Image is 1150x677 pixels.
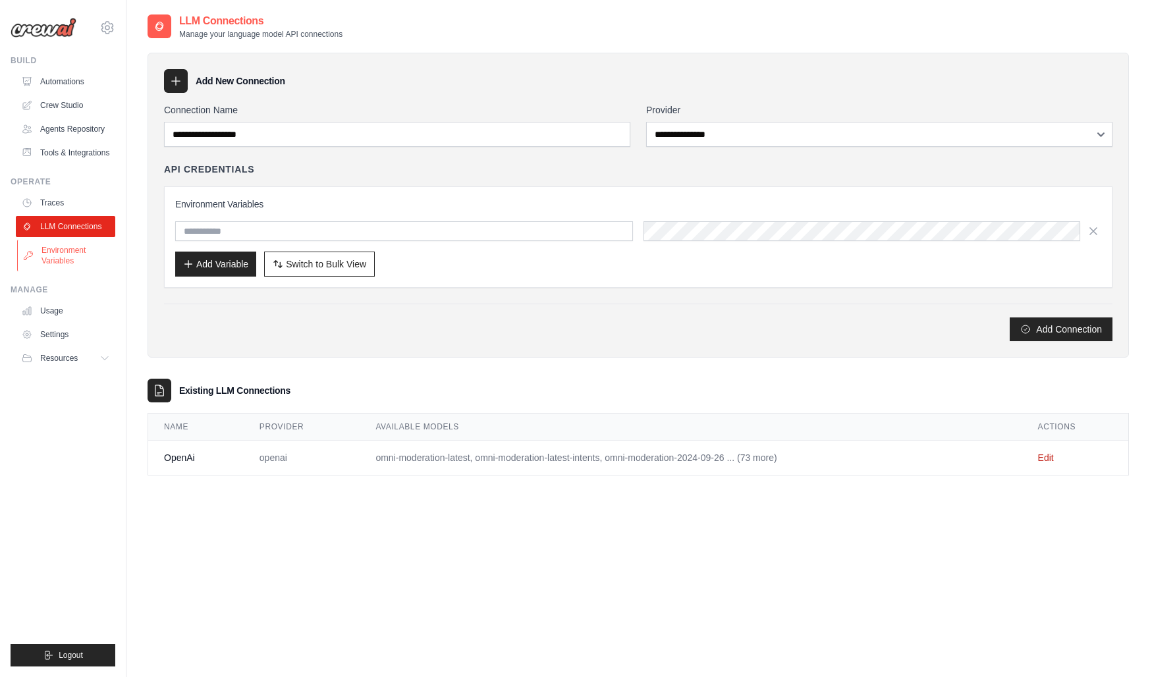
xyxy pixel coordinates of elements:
th: Actions [1022,414,1128,441]
h2: LLM Connections [179,13,342,29]
a: Traces [16,192,115,213]
h4: API Credentials [164,163,254,176]
span: Logout [59,650,83,661]
div: Build [11,55,115,66]
a: Agents Repository [16,119,115,140]
th: Name [148,414,244,441]
button: Resources [16,348,115,369]
th: Provider [244,414,360,441]
a: Edit [1038,452,1054,463]
label: Connection Name [164,103,630,117]
td: omni-moderation-latest, omni-moderation-latest-intents, omni-moderation-2024-09-26 ... (73 more) [360,441,1022,475]
h3: Environment Variables [175,198,1101,211]
a: Tools & Integrations [16,142,115,163]
label: Provider [646,103,1112,117]
button: Add Variable [175,252,256,277]
h3: Add New Connection [196,74,285,88]
td: openai [244,441,360,475]
button: Switch to Bulk View [264,252,375,277]
a: Usage [16,300,115,321]
th: Available Models [360,414,1022,441]
a: Environment Variables [17,240,117,271]
a: Automations [16,71,115,92]
a: LLM Connections [16,216,115,237]
div: Operate [11,176,115,187]
h3: Existing LLM Connections [179,384,290,397]
button: Logout [11,644,115,666]
a: Settings [16,324,115,345]
span: Switch to Bulk View [286,257,366,271]
img: Logo [11,18,76,38]
span: Resources [40,353,78,364]
p: Manage your language model API connections [179,29,342,40]
div: Manage [11,284,115,295]
button: Add Connection [1010,317,1112,341]
a: Crew Studio [16,95,115,116]
td: OpenAi [148,441,244,475]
